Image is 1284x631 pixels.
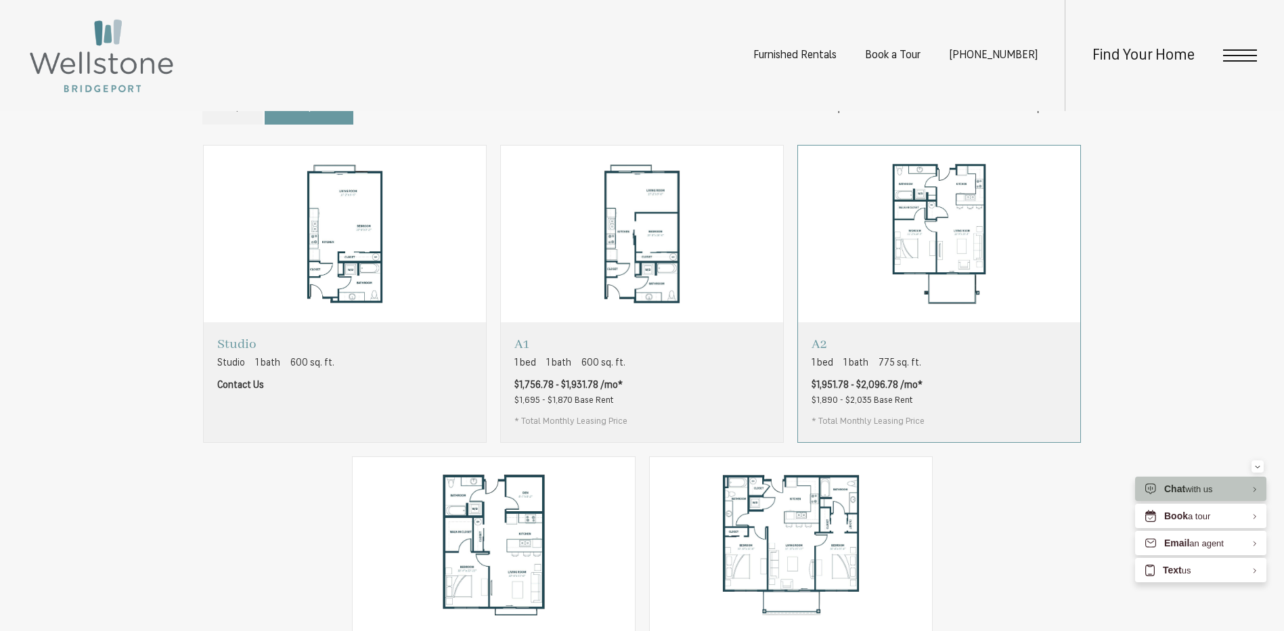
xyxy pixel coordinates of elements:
span: Contact Us [217,378,264,393]
span: $1,890 - $2,035 Base Rent [812,396,912,405]
p: Studio [217,336,334,353]
span: 1 bath [843,356,868,370]
img: Studio - Studio floorplan layout with 1 bathroom and 600 square feet [204,146,486,323]
span: [PHONE_NUMBER] [949,50,1038,61]
span: $1,756.78 - $1,931.78 /mo* [514,378,623,393]
p: A2 [812,336,925,353]
span: 1 bed [514,356,536,370]
p: A1 [514,336,627,353]
span: * Total Monthly Leasing Price [514,415,627,429]
span: 600 sq. ft. [581,356,625,370]
span: 1 bath [255,356,280,370]
span: 775 sq. ft. [879,356,921,370]
img: A1 - 1 bedroom floorplan layout with 1 bathroom and 600 square feet [501,146,783,323]
span: 600 sq. ft. [290,356,334,370]
span: 1 bed [812,356,833,370]
a: View floorplan A1 [500,145,784,443]
a: Call us at (253) 400-3144 [949,50,1038,61]
a: View floorplan A2 [797,145,1081,443]
img: Wellstone [27,17,176,95]
a: Furnished Rentals [753,50,837,61]
a: View floorplan Studio [203,145,487,443]
span: Studio [217,356,245,370]
a: Find Your Home [1092,48,1195,64]
span: $1,695 - $1,870 Base Rent [514,396,613,405]
span: * Total Monthly Leasing Price [812,415,925,429]
button: Open Menu [1223,49,1257,62]
span: $1,951.78 - $2,096.78 /mo* [812,378,923,393]
span: 1 bath [546,356,571,370]
a: Book a Tour [865,50,921,61]
img: A2 - 1 bedroom floorplan layout with 1 bathroom and 775 square feet [798,146,1080,323]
